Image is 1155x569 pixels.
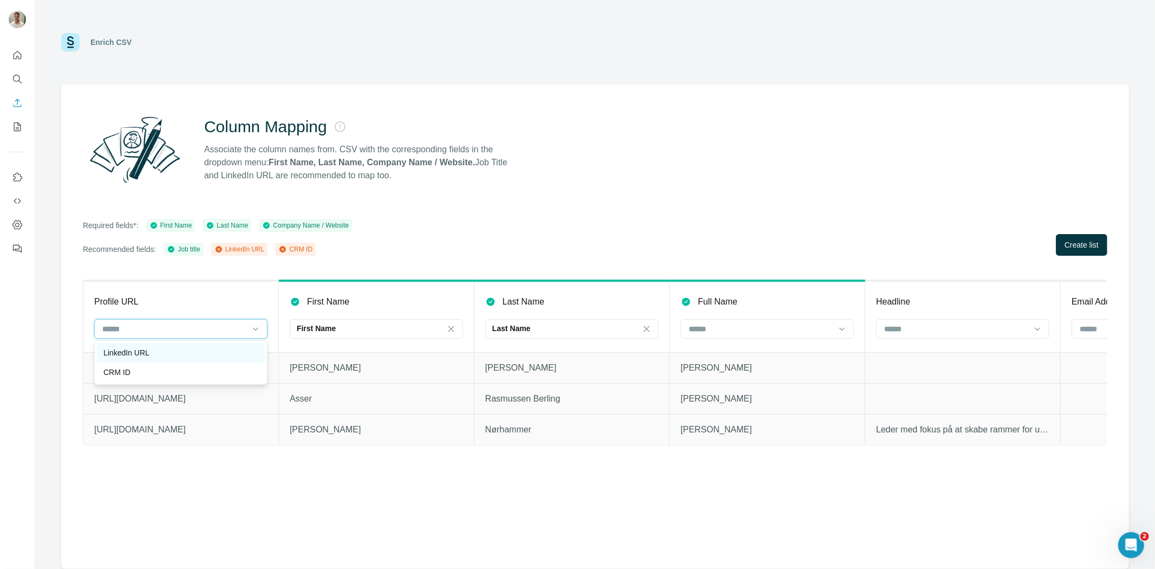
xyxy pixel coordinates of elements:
[1072,295,1127,308] p: Email Address
[103,367,130,378] p: CRM ID
[698,295,738,308] p: Full Name
[94,295,139,308] p: Profile URL
[9,93,26,113] button: Enrich CSV
[485,361,658,374] p: [PERSON_NAME]
[681,361,854,374] p: [PERSON_NAME]
[90,37,132,48] div: Enrich CSV
[503,295,544,308] p: Last Name
[83,111,187,189] img: Surfe Illustration - Column Mapping
[9,11,26,28] img: Avatar
[681,392,854,405] p: [PERSON_NAME]
[9,46,26,65] button: Quick start
[61,33,80,51] img: Surfe Logo
[681,423,854,436] p: [PERSON_NAME]
[485,392,658,405] p: Rasmussen Berling
[1056,234,1107,256] button: Create list
[9,239,26,258] button: Feedback
[167,244,200,254] div: Job title
[262,221,349,230] div: Company Name / Website
[876,295,910,308] p: Headline
[269,158,475,167] strong: First Name, Last Name, Company Name / Website.
[9,191,26,211] button: Use Surfe API
[83,220,139,231] p: Required fields*:
[9,69,26,89] button: Search
[290,423,463,436] p: [PERSON_NAME]
[9,167,26,187] button: Use Surfe on LinkedIn
[290,361,463,374] p: [PERSON_NAME]
[9,215,26,235] button: Dashboard
[204,143,517,182] p: Associate the column names from. CSV with the corresponding fields in the dropdown menu: Job Titl...
[278,244,312,254] div: CRM ID
[149,221,192,230] div: First Name
[204,117,327,137] h2: Column Mapping
[485,423,658,436] p: Nørhammer
[1118,532,1144,558] iframe: Intercom live chat
[1140,532,1149,541] span: 2
[1065,240,1099,250] span: Create list
[94,392,267,405] p: [URL][DOMAIN_NAME]
[83,244,156,255] p: Recommended fields:
[9,117,26,137] button: My lists
[290,392,463,405] p: Asser
[94,423,267,436] p: [URL][DOMAIN_NAME]
[297,323,336,334] p: First Name
[492,323,531,334] p: Last Name
[214,244,265,254] div: LinkedIn URL
[876,423,1049,436] p: Leder med fokus på at skabe rammer for udvikling af organisationer og medarbejdere.
[103,347,149,358] p: LinkedIn URL
[206,221,248,230] div: Last Name
[307,295,349,308] p: First Name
